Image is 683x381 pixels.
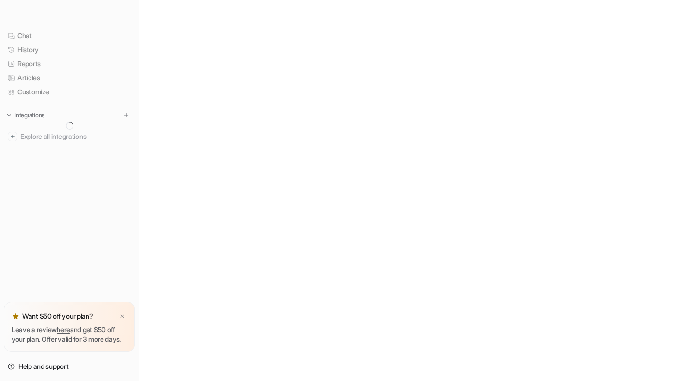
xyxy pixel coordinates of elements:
[4,29,135,43] a: Chat
[4,71,135,85] a: Articles
[119,313,125,320] img: x
[123,112,130,119] img: menu_add.svg
[4,360,135,373] a: Help and support
[4,85,135,99] a: Customize
[4,110,47,120] button: Integrations
[20,129,131,144] span: Explore all integrations
[8,132,17,141] img: explore all integrations
[4,57,135,71] a: Reports
[12,312,19,320] img: star
[57,325,70,334] a: here
[22,311,93,321] p: Want $50 off your plan?
[15,111,44,119] p: Integrations
[6,112,13,119] img: expand menu
[12,325,127,344] p: Leave a review and get $50 off your plan. Offer valid for 3 more days.
[4,43,135,57] a: History
[4,130,135,143] a: Explore all integrations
